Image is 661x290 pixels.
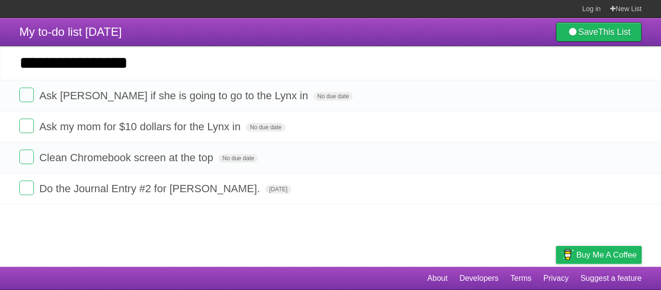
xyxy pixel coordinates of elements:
span: Ask [PERSON_NAME] if she is going to go to the Lynx in [39,90,311,102]
span: Do the Journal Entry #2 for [PERSON_NAME]. [39,183,262,195]
a: Developers [459,269,498,288]
span: Clean Chromebook screen at the top [39,152,216,164]
label: Done [19,181,34,195]
label: Done [19,88,34,102]
span: No due date [246,123,285,132]
span: No due date [314,92,353,101]
span: Ask my mom for $10 dollars for the Lynx in [39,121,243,133]
a: SaveThis List [556,22,642,42]
span: No due date [219,154,258,163]
span: My to-do list [DATE] [19,25,122,38]
a: Suggest a feature [581,269,642,288]
span: Buy me a coffee [576,246,637,263]
b: This List [598,27,631,37]
span: [DATE] [265,185,291,194]
a: About [427,269,448,288]
img: Buy me a coffee [561,246,574,263]
a: Privacy [543,269,569,288]
a: Buy me a coffee [556,246,642,264]
label: Done [19,119,34,133]
label: Done [19,150,34,164]
a: Terms [511,269,532,288]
